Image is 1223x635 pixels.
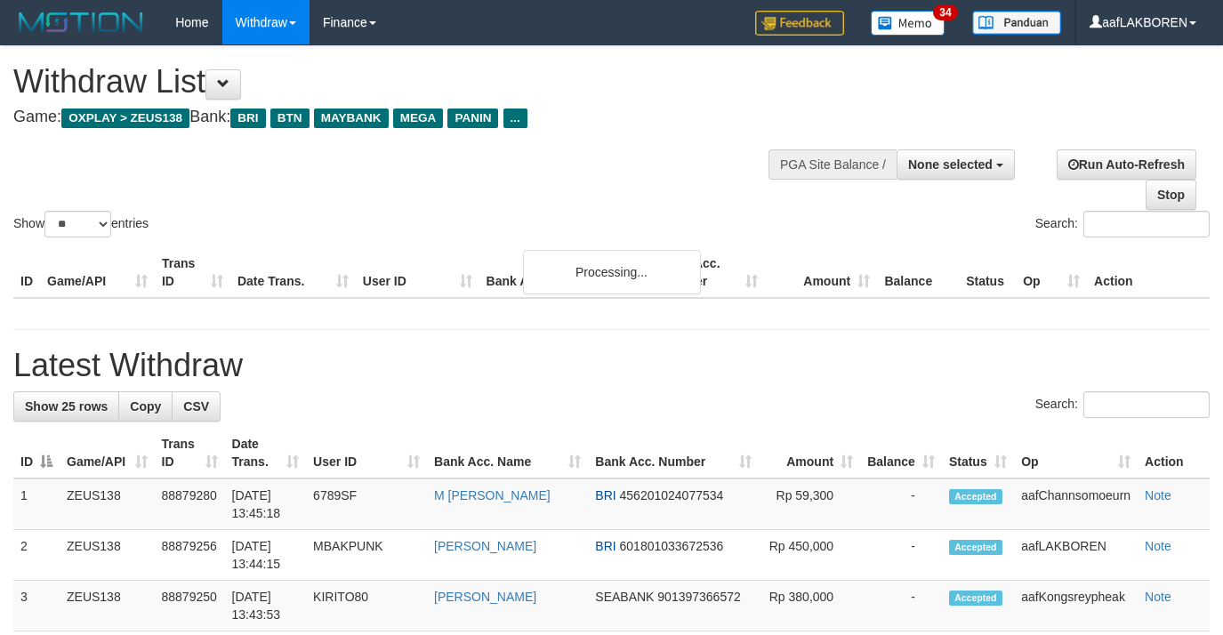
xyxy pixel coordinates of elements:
button: None selected [897,149,1015,180]
a: Copy [118,391,173,422]
a: Note [1145,590,1171,604]
td: 1 [13,478,60,530]
th: Op [1016,247,1087,298]
td: 88879250 [155,581,225,631]
span: Copy [130,399,161,414]
span: PANIN [447,109,498,128]
input: Search: [1083,391,1210,418]
span: SEABANK [595,590,654,604]
th: Balance [877,247,959,298]
th: ID [13,247,40,298]
h1: Withdraw List [13,64,798,100]
td: 88879280 [155,478,225,530]
img: panduan.png [972,11,1061,35]
th: Bank Acc. Number: activate to sort column ascending [588,428,759,478]
a: Run Auto-Refresh [1057,149,1196,180]
td: 2 [13,530,60,581]
span: 34 [933,4,957,20]
a: Note [1145,539,1171,553]
span: BRI [595,488,616,502]
td: Rp 59,300 [759,478,860,530]
h4: Game: Bank: [13,109,798,126]
a: CSV [172,391,221,422]
td: ZEUS138 [60,530,155,581]
span: None selected [908,157,993,172]
td: Rp 450,000 [759,530,860,581]
th: Amount [765,247,877,298]
h1: Latest Withdraw [13,348,1210,383]
td: [DATE] 13:45:18 [225,478,307,530]
span: Copy 601801033672536 to clipboard [620,539,724,553]
td: MBAKPUNK [306,530,427,581]
span: MEGA [393,109,444,128]
td: [DATE] 13:43:53 [225,581,307,631]
th: User ID [356,247,479,298]
img: Button%20Memo.svg [871,11,945,36]
td: ZEUS138 [60,581,155,631]
span: Accepted [949,591,1002,606]
img: Feedback.jpg [755,11,844,36]
th: ID: activate to sort column descending [13,428,60,478]
a: [PERSON_NAME] [434,590,536,604]
td: 88879256 [155,530,225,581]
th: Action [1138,428,1210,478]
th: Op: activate to sort column ascending [1014,428,1138,478]
span: Accepted [949,489,1002,504]
div: PGA Site Balance / [768,149,897,180]
th: Balance: activate to sort column ascending [860,428,942,478]
th: Date Trans.: activate to sort column ascending [225,428,307,478]
th: Bank Acc. Name: activate to sort column ascending [427,428,588,478]
th: Trans ID: activate to sort column ascending [155,428,225,478]
label: Search: [1035,391,1210,418]
label: Search: [1035,211,1210,237]
span: Show 25 rows [25,399,108,414]
td: - [860,530,942,581]
th: Amount: activate to sort column ascending [759,428,860,478]
span: Copy 456201024077534 to clipboard [620,488,724,502]
a: Show 25 rows [13,391,119,422]
td: KIRITO80 [306,581,427,631]
td: - [860,581,942,631]
span: ... [503,109,527,128]
span: MAYBANK [314,109,389,128]
th: Date Trans. [230,247,356,298]
th: Bank Acc. Number [653,247,765,298]
span: BRI [230,109,265,128]
td: Rp 380,000 [759,581,860,631]
td: aafLAKBOREN [1014,530,1138,581]
th: Status [959,247,1016,298]
td: - [860,478,942,530]
span: BRI [595,539,616,553]
span: OXPLAY > ZEUS138 [61,109,189,128]
td: 6789SF [306,478,427,530]
td: ZEUS138 [60,478,155,530]
td: 3 [13,581,60,631]
img: MOTION_logo.png [13,9,149,36]
th: Game/API [40,247,155,298]
span: Accepted [949,540,1002,555]
a: Stop [1146,180,1196,210]
th: Action [1087,247,1210,298]
select: Showentries [44,211,111,237]
a: [PERSON_NAME] [434,539,536,553]
span: Copy 901397366572 to clipboard [657,590,740,604]
th: User ID: activate to sort column ascending [306,428,427,478]
span: CSV [183,399,209,414]
th: Bank Acc. Name [479,247,654,298]
th: Game/API: activate to sort column ascending [60,428,155,478]
div: Processing... [523,250,701,294]
a: M [PERSON_NAME] [434,488,551,502]
a: Note [1145,488,1171,502]
th: Trans ID [155,247,230,298]
label: Show entries [13,211,149,237]
input: Search: [1083,211,1210,237]
th: Status: activate to sort column ascending [942,428,1014,478]
td: aafKongsreypheak [1014,581,1138,631]
td: aafChannsomoeurn [1014,478,1138,530]
span: BTN [270,109,310,128]
td: [DATE] 13:44:15 [225,530,307,581]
